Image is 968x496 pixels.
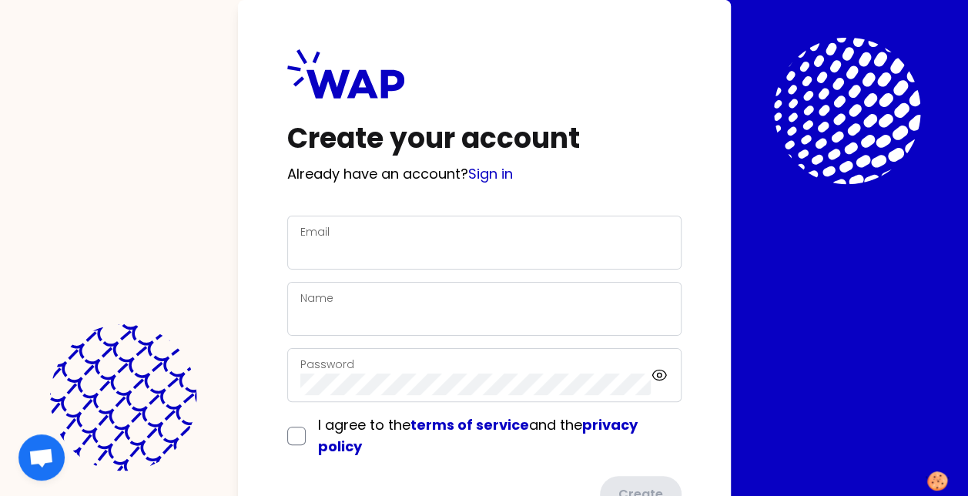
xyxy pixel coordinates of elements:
a: Sign in [468,164,513,183]
label: Name [300,290,333,306]
p: Already have an account? [287,163,682,185]
div: Ouvrir le chat [18,434,65,481]
a: privacy policy [318,415,638,456]
h1: Create your account [287,123,682,154]
label: Email [300,224,330,240]
label: Password [300,357,354,372]
span: I agree to the and the [318,415,638,456]
a: terms of service [410,415,529,434]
